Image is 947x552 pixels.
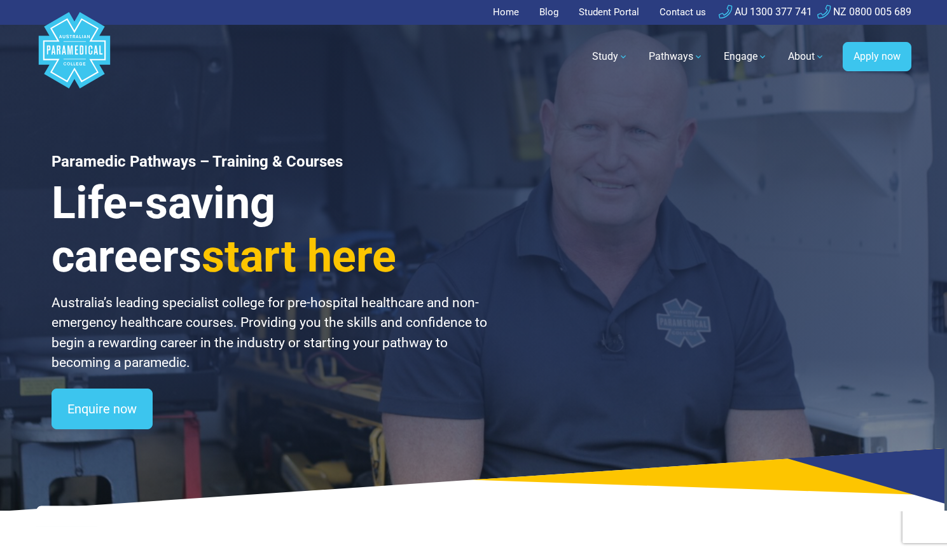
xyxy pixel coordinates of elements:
[780,39,833,74] a: About
[641,39,711,74] a: Pathways
[584,39,636,74] a: Study
[719,6,812,18] a: AU 1300 377 741
[202,230,396,282] span: start here
[843,42,911,71] a: Apply now
[36,25,113,89] a: Australian Paramedical College
[52,176,489,283] h3: Life-saving careers
[716,39,775,74] a: Engage
[52,293,489,373] p: Australia’s leading specialist college for pre-hospital healthcare and non-emergency healthcare c...
[817,6,911,18] a: NZ 0800 005 689
[52,389,153,429] a: Enquire now
[52,153,489,171] h1: Paramedic Pathways – Training & Courses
